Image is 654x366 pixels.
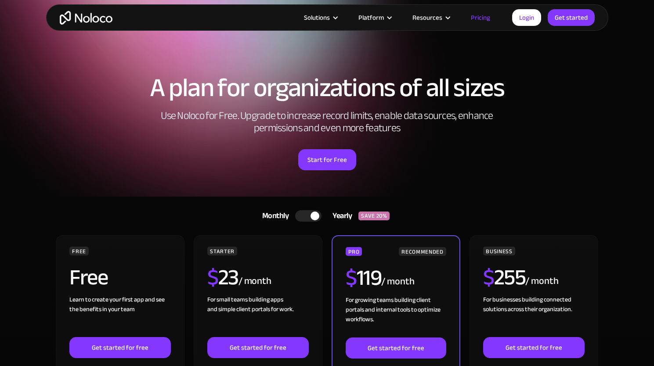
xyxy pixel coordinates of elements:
div: FREE [69,247,89,255]
h2: 23 [207,266,238,288]
a: Get started for free [483,337,584,358]
a: home [60,11,112,25]
a: Get started for free [69,337,170,358]
a: Login [512,9,541,26]
div: Platform [358,12,384,23]
div: BUSINESS [483,247,515,255]
div: / month [381,275,414,289]
div: Solutions [293,12,347,23]
div: For growing teams building client portals and internal tools to optimize workflows. [346,295,446,337]
h2: Use Noloco for Free. Upgrade to increase record limits, enable data sources, enhance permissions ... [152,110,503,134]
div: Monthly [251,209,296,222]
div: / month [525,274,558,288]
div: Learn to create your first app and see the benefits in your team ‍ [69,295,170,337]
div: For small teams building apps and simple client portals for work. ‍ [207,295,308,337]
a: Start for Free [298,149,356,170]
span: $ [207,257,218,298]
div: / month [238,274,271,288]
div: PRO [346,247,362,256]
span: $ [483,257,494,298]
div: Platform [347,12,401,23]
div: Resources [412,12,442,23]
h1: A plan for organizations of all sizes [55,75,600,101]
div: Solutions [304,12,330,23]
a: Get started for free [207,337,308,358]
div: Resources [401,12,460,23]
div: RECOMMENDED [399,247,446,256]
a: Get started for free [346,337,446,359]
a: Pricing [460,12,501,23]
div: STARTER [207,247,237,255]
div: For businesses building connected solutions across their organization. ‍ [483,295,584,337]
h2: Free [69,266,108,288]
a: Get started [548,9,595,26]
h2: 119 [346,267,381,289]
h2: 255 [483,266,525,288]
div: SAVE 20% [358,212,390,220]
div: Yearly [322,209,358,222]
span: $ [346,257,357,298]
